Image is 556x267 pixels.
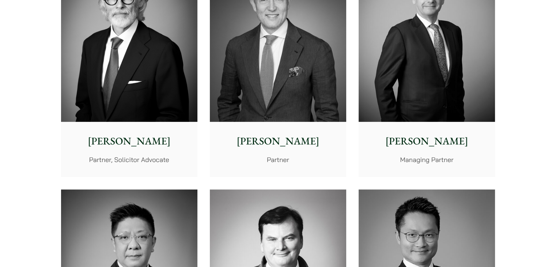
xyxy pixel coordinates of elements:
p: [PERSON_NAME] [216,133,340,149]
p: [PERSON_NAME] [364,133,489,149]
p: [PERSON_NAME] [67,133,192,149]
p: Partner [216,155,340,165]
p: Partner, Solicitor Advocate [67,155,192,165]
p: Managing Partner [364,155,489,165]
